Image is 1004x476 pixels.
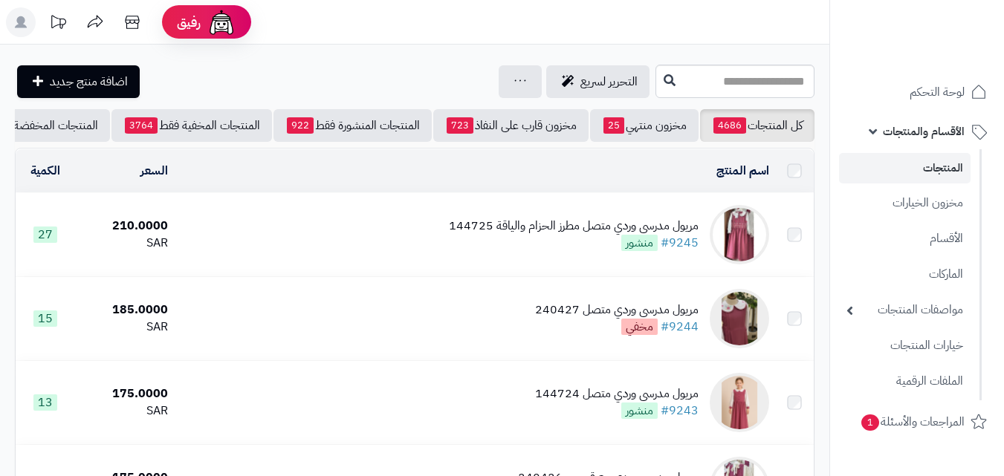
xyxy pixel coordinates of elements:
a: المنتجات المنشورة فقط922 [273,109,432,142]
div: SAR [82,319,168,336]
a: التحرير لسريع [546,65,650,98]
span: منشور [621,402,658,419]
a: المنتجات [839,153,971,183]
div: 210.0000 [82,218,168,235]
img: logo-2.png [903,38,990,69]
a: الأقسام [839,223,971,255]
a: كل المنتجات4686 [700,109,814,142]
span: 3764 [125,117,158,134]
img: مريول مدرسي وردي متصل مطرز الحزام والياقة 144725 [710,205,769,264]
a: الكمية [30,162,60,180]
span: 15 [33,310,57,327]
a: #9243 [661,402,699,420]
a: تحديثات المنصة [39,7,77,41]
a: مخزون قارب على النفاذ723 [433,109,589,142]
img: مريول مدرسي وردي متصل 144724 [710,373,769,432]
a: المراجعات والأسئلة1 [839,404,995,440]
span: اضافة منتج جديد [50,73,128,91]
a: اضافة منتج جديد [17,65,140,98]
span: التحرير لسريع [580,73,638,91]
div: SAR [82,235,168,252]
span: 13 [33,394,57,411]
div: 185.0000 [82,301,168,319]
div: SAR [82,402,168,420]
span: منشور [621,235,658,251]
span: 922 [287,117,314,134]
a: مواصفات المنتجات [839,294,971,326]
span: 4686 [713,117,746,134]
a: السعر [140,162,168,180]
span: 723 [447,117,473,134]
span: 1 [861,414,879,431]
span: رفيق [177,13,201,31]
span: لوحة التحكم [910,82,965,102]
div: مريول مدرسي وردي متصل مطرز الحزام والياقة 144725 [449,218,699,235]
a: #9244 [661,318,699,336]
a: الملفات الرقمية [839,365,971,397]
a: #9245 [661,234,699,252]
span: 25 [603,117,624,134]
div: 175.0000 [82,385,168,402]
a: الماركات [839,258,971,290]
span: 27 [33,226,57,243]
div: مريول مدرسي وردي متصل 144724 [535,385,699,402]
a: مخزون الخيارات [839,187,971,219]
img: مريول مدرسي وردي متصل 240427 [710,289,769,348]
a: مخزون منتهي25 [590,109,699,142]
a: خيارات المنتجات [839,330,971,362]
a: لوحة التحكم [839,74,995,110]
span: الأقسام والمنتجات [883,121,965,142]
a: المنتجات المخفية فقط3764 [111,109,272,142]
div: مريول مدرسي وردي متصل 240427 [535,301,699,319]
a: اسم المنتج [716,162,769,180]
img: ai-face.png [207,7,236,37]
span: مخفي [621,319,658,335]
span: المراجعات والأسئلة [860,411,965,432]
